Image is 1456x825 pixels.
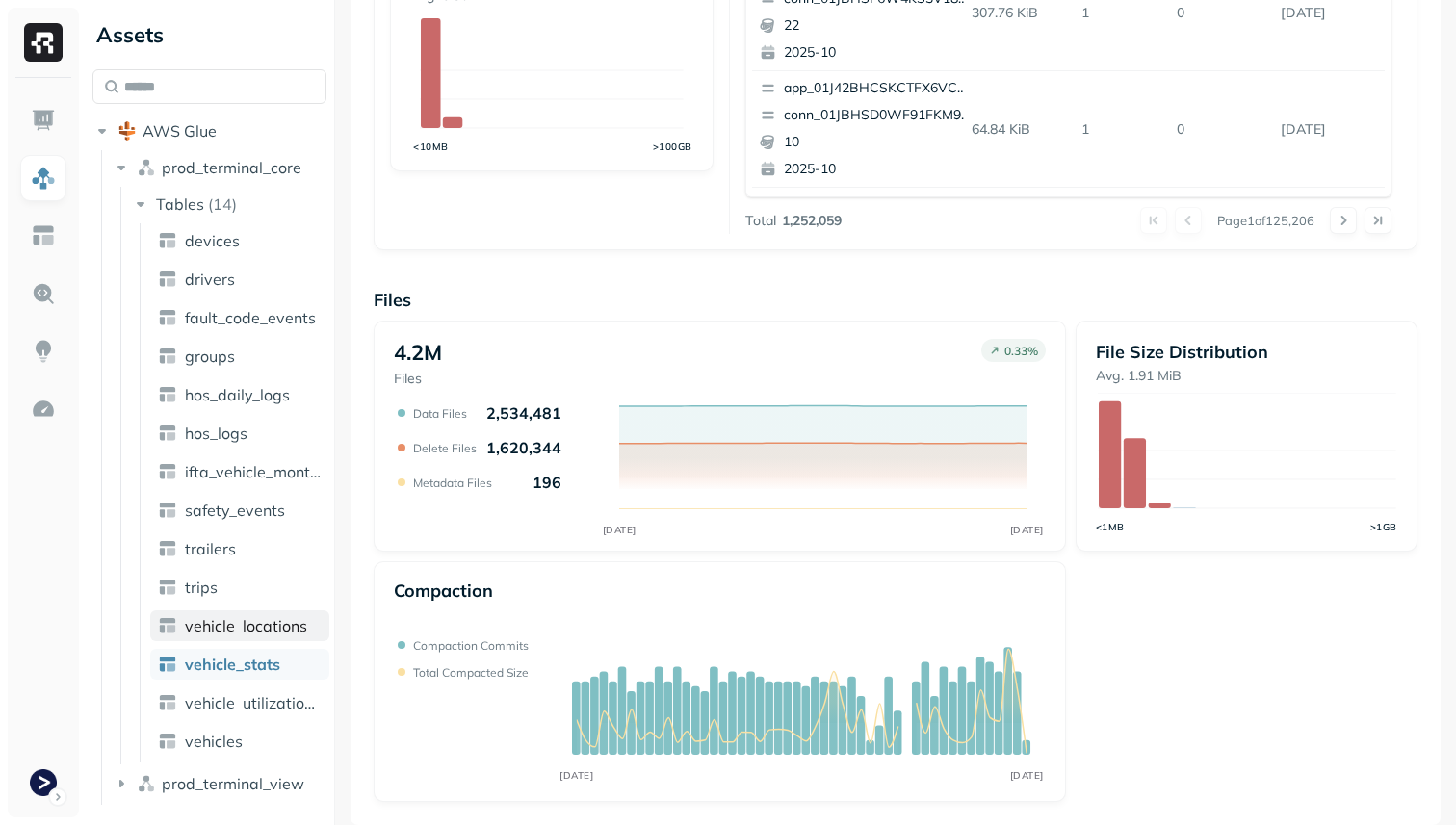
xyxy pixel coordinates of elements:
tspan: [DATE] [602,524,636,536]
p: 2,534,481 [486,403,561,423]
img: table [158,616,177,635]
img: Insights [31,339,56,364]
img: Ryft [24,23,63,62]
span: hos_logs [185,424,247,443]
img: Assets [31,166,56,191]
img: table [158,655,177,674]
p: app_01J42BHCSKCTFX6VCA8QNRA04M [784,79,971,98]
img: table [158,501,177,520]
button: prod_terminal_core [112,152,327,183]
p: Page 1 of 125,206 [1217,212,1314,229]
p: 0.33 % [1004,344,1038,358]
a: vehicle_stats [150,649,329,680]
button: prod_terminal_view [112,768,327,799]
span: vehicle_locations [185,616,307,635]
span: Tables [156,194,204,214]
span: groups [185,347,235,366]
p: Oct 5, 2025 [1273,113,1385,146]
p: Compaction commits [413,638,529,653]
a: vehicles [150,726,329,757]
span: prod_terminal_view [162,774,304,793]
p: 196 [533,473,561,492]
p: 0 [1169,113,1273,146]
p: Metadata Files [413,476,492,490]
img: table [158,385,177,404]
img: table [158,693,177,712]
div: Assets [92,19,326,50]
tspan: <1MB [1096,521,1125,532]
p: Avg. 1.91 MiB [1096,367,1397,385]
tspan: [DATE] [1009,524,1043,536]
p: 1,252,059 [782,212,842,230]
p: Files [374,289,1417,311]
img: table [158,732,177,751]
p: 2025-10 [784,160,971,179]
img: table [158,424,177,443]
a: fault_code_events [150,302,329,333]
span: drivers [185,270,235,289]
p: Data Files [413,406,467,421]
img: Dashboard [31,108,56,133]
span: hos_daily_logs [185,385,290,404]
img: root [117,121,137,141]
span: trailers [185,539,236,558]
a: trips [150,572,329,603]
button: Tables(14) [131,189,328,219]
span: ifta_vehicle_months [185,462,322,481]
tspan: >1GB [1370,521,1397,532]
p: ( 14 ) [208,194,237,214]
tspan: >100GB [653,141,692,152]
img: table [158,539,177,558]
a: trailers [150,533,329,564]
a: hos_daily_logs [150,379,329,410]
span: devices [185,231,240,250]
a: vehicle_locations [150,610,329,641]
p: 2025-10 [784,43,971,63]
p: Compaction [394,580,493,602]
p: 1,620,344 [486,438,561,457]
p: 64.84 KiB [964,113,1075,146]
p: conn_01JBHSD0WF91FKM9E64TV1NXJ1 [784,106,971,125]
img: table [158,347,177,366]
img: Terminal [30,769,57,796]
a: ifta_vehicle_months [150,456,329,487]
span: vehicle_utilization_day [185,693,322,712]
p: Total [745,212,776,230]
img: table [158,578,177,597]
p: 22 [784,16,971,36]
a: groups [150,341,329,372]
span: vehicles [185,732,243,751]
img: Optimization [31,397,56,422]
p: Delete Files [413,441,477,455]
p: File Size Distribution [1096,341,1397,363]
p: 10 [784,133,971,152]
tspan: [DATE] [559,769,593,782]
p: 1 [1074,113,1169,146]
button: AWS Glue [92,116,326,146]
img: table [158,231,177,250]
tspan: [DATE] [1010,769,1044,782]
a: devices [150,225,329,256]
p: Total compacted size [413,665,529,680]
img: namespace [137,774,156,793]
span: fault_code_events [185,308,316,327]
img: namespace [137,158,156,177]
tspan: <10MB [413,141,449,152]
button: app_01J42BHCSKCTFX6VCA8QNRA04Mconn_01JE75TPK1H3B1YZ39BMJWAEWK162025-10 [752,188,979,303]
span: vehicle_stats [185,655,280,674]
p: Files [394,370,442,388]
a: hos_logs [150,418,329,449]
img: Asset Explorer [31,223,56,248]
img: table [158,308,177,327]
span: AWS Glue [143,121,217,141]
button: app_01J42BHCSKCTFX6VCA8QNRA04Mconn_01JBHSD0WF91FKM9E64TV1NXJ1102025-10 [752,71,979,187]
a: drivers [150,264,329,295]
span: prod_terminal_core [162,158,301,177]
span: trips [185,578,218,597]
p: 4.2M [394,339,442,366]
img: table [158,270,177,289]
a: safety_events [150,495,329,526]
img: table [158,462,177,481]
a: vehicle_utilization_day [150,687,329,718]
img: Query Explorer [31,281,56,306]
